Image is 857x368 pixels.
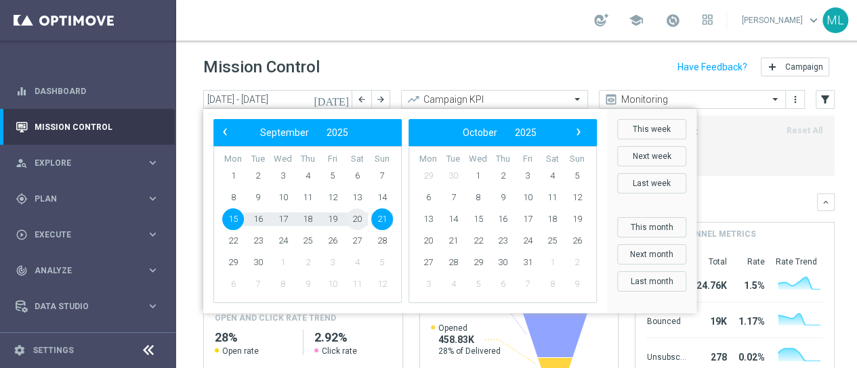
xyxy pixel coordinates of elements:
span: 26 [322,230,343,252]
span: 12 [566,187,588,208]
i: keyboard_arrow_right [146,192,159,205]
h2: 28% [215,329,292,346]
bs-daterangepicker-container: calendar [203,109,696,313]
span: 1 [541,252,563,273]
i: track_changes [16,264,28,277]
button: person_search Explore keyboard_arrow_right [15,158,160,168]
span: 25 [541,230,563,252]
span: 6 [417,187,439,208]
button: [DATE] [312,90,352,110]
div: Total [691,256,726,267]
th: weekday [270,154,295,165]
span: 29 [467,252,488,273]
span: 30 [442,165,464,187]
div: gps_fixed Plan keyboard_arrow_right [15,193,160,204]
span: 5 [467,273,488,295]
span: Analyze [35,267,146,275]
span: 8 [222,187,244,208]
div: Data Studio [16,300,146,313]
th: weekday [515,154,540,165]
span: 7 [517,273,539,295]
span: 14 [442,208,464,230]
i: keyboard_arrow_right [146,300,159,313]
div: Optibot [16,324,159,360]
span: 8 [272,273,293,295]
span: 31 [517,252,539,273]
span: 6 [492,273,514,295]
span: 21 [371,208,393,230]
th: weekday [564,154,589,165]
span: 26 [566,230,588,252]
span: 15 [467,208,488,230]
button: play_circle_outline Execute keyboard_arrow_right [15,229,160,240]
div: 1.17% [732,309,764,331]
span: 10 [322,273,343,295]
div: 0.02% [732,345,764,367]
div: 278 [691,345,726,367]
div: Mission Control [16,109,159,145]
input: Have Feedback? [677,62,747,72]
i: keyboard_arrow_right [146,156,159,169]
th: weekday [441,154,466,165]
div: Rate [732,256,764,267]
span: Explore [35,159,146,167]
span: Open rate [222,346,259,356]
i: keyboard_arrow_right [146,264,159,277]
i: gps_fixed [16,193,28,205]
div: 19K [691,309,726,331]
i: equalizer [16,85,28,97]
button: Next month [617,244,686,264]
div: Explore [16,157,146,169]
span: 2 [566,252,588,273]
button: Mission Control [15,122,160,133]
span: 28% of Delivered [438,346,501,356]
th: weekday [295,154,320,165]
span: 2 [247,165,269,187]
i: person_search [16,157,28,169]
span: 458.83K [438,333,501,346]
span: 9 [492,187,514,208]
th: weekday [221,154,246,165]
i: preview [604,93,618,106]
a: [PERSON_NAME]keyboard_arrow_down [740,10,822,30]
button: filter_alt [816,90,835,109]
i: arrow_back [357,95,367,104]
i: play_circle_outline [16,229,28,241]
i: [DATE] [314,93,350,106]
ng-select: Monitoring [599,90,786,109]
th: weekday [465,154,490,165]
span: 19 [322,208,343,230]
span: 9 [247,187,269,208]
th: weekday [345,154,370,165]
span: 6 [346,165,368,187]
button: Last month [617,271,686,292]
span: 7 [371,165,393,187]
span: ‹ [216,123,234,141]
span: 2025 [327,127,348,138]
span: 23 [247,230,269,252]
span: 11 [541,187,563,208]
a: Optibot [35,324,142,360]
button: Last week [617,173,686,193]
span: Plan [35,195,146,203]
span: 10 [517,187,539,208]
i: arrow_forward [376,95,385,104]
span: 2 [297,252,318,273]
button: This month [617,217,686,237]
span: 1 [272,252,293,273]
span: Opened [438,323,501,333]
span: 8 [467,187,488,208]
button: 2025 [506,124,545,141]
i: add [767,62,778,72]
span: 8 [541,273,563,295]
span: 5 [322,165,343,187]
a: Settings [33,346,74,354]
div: Data Studio keyboard_arrow_right [15,301,160,312]
button: › [569,124,587,141]
span: 3 [322,252,343,273]
button: add Campaign [761,57,829,76]
span: 20 [346,208,368,230]
span: 4 [442,273,464,295]
i: filter_alt [819,93,831,106]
